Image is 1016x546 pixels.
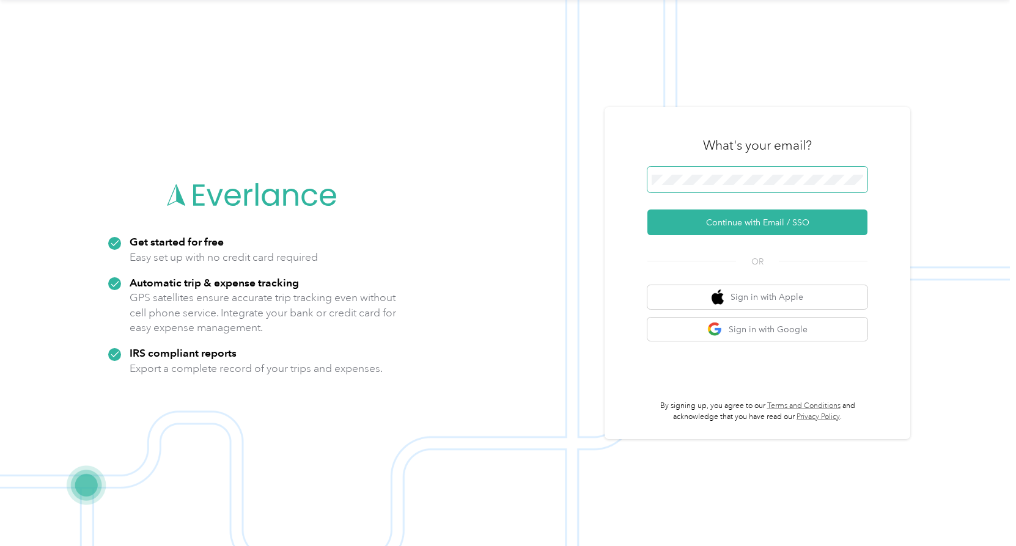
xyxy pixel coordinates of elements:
button: apple logoSign in with Apple [647,285,867,309]
p: By signing up, you agree to our and acknowledge that you have read our . [647,401,867,422]
strong: IRS compliant reports [130,346,237,359]
span: OR [736,255,779,268]
p: Export a complete record of your trips and expenses. [130,361,383,376]
p: GPS satellites ensure accurate trip tracking even without cell phone service. Integrate your bank... [130,290,397,335]
h3: What's your email? [703,137,812,154]
button: Continue with Email / SSO [647,209,867,235]
p: Easy set up with no credit card required [130,250,318,265]
a: Terms and Conditions [767,401,841,410]
a: Privacy Policy [797,412,840,421]
strong: Automatic trip & expense tracking [130,276,299,289]
strong: Get started for free [130,235,224,248]
img: google logo [707,322,723,337]
img: apple logo [712,289,724,305]
button: google logoSign in with Google [647,318,867,341]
